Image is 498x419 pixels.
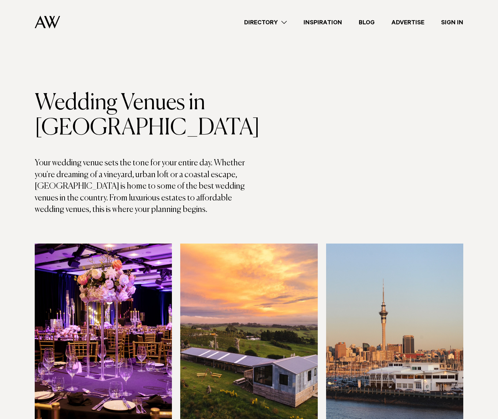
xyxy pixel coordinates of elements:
[35,91,249,141] h1: Wedding Venues in [GEOGRAPHIC_DATA]
[35,16,60,28] img: Auckland Weddings Logo
[236,18,295,27] a: Directory
[383,18,433,27] a: Advertise
[350,18,383,27] a: Blog
[433,18,472,27] a: Sign In
[295,18,350,27] a: Inspiration
[35,157,249,216] p: Your wedding venue sets the tone for your entire day. Whether you're dreaming of a vineyard, urba...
